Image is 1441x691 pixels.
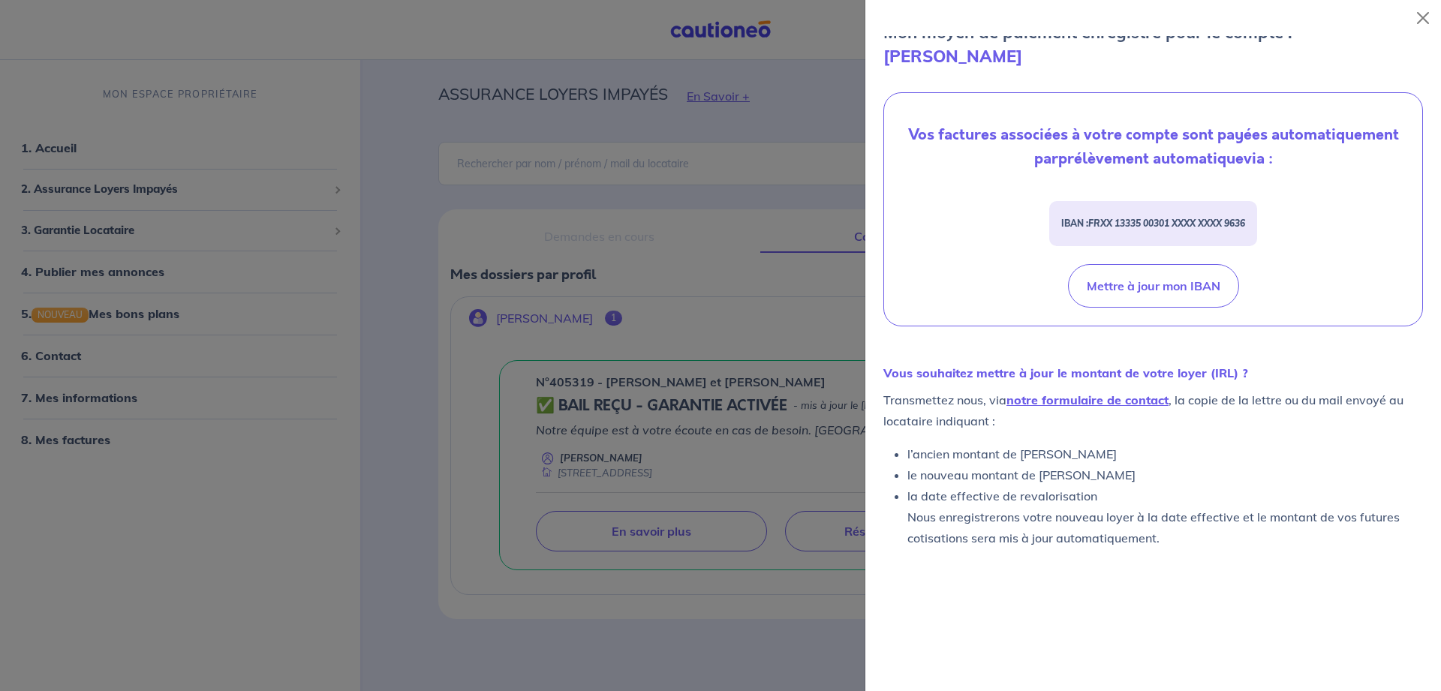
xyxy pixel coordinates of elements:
[1006,392,1169,407] a: notre formulaire de contact
[907,464,1423,485] li: le nouveau montant de [PERSON_NAME]
[907,485,1423,548] li: la date effective de revalorisation Nous enregistrerons votre nouveau loyer à la date effective e...
[883,46,1022,67] strong: [PERSON_NAME]
[1068,264,1239,308] button: Mettre à jour mon IBAN
[1061,218,1245,229] strong: IBAN :
[896,123,1410,171] p: Vos factures associées à votre compte sont payées automatiquement par via :
[1411,6,1435,30] button: Close
[883,20,1423,68] p: Mon moyen de paiement enregistré pour le compte :
[1088,218,1245,229] em: FRXX 13335 00301 XXXX XXXX 9636
[907,443,1423,464] li: l’ancien montant de [PERSON_NAME]
[1058,148,1244,170] strong: prélèvement automatique
[883,365,1248,380] strong: Vous souhaitez mettre à jour le montant de votre loyer (IRL) ?
[883,389,1423,431] p: Transmettez nous, via , la copie de la lettre ou du mail envoyé au locataire indiquant :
